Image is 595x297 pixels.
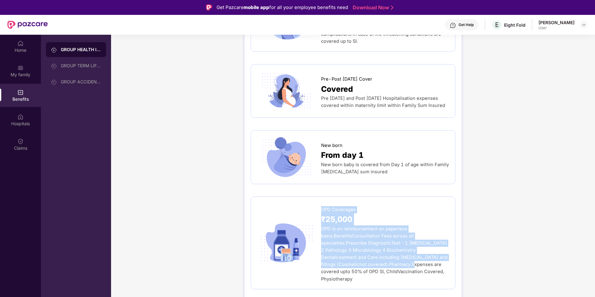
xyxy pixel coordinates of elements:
img: New Pazcare Logo [7,21,48,29]
div: Get Pazcare for all your employee benefits need [217,4,348,11]
div: GROUP TERM LIFE INSURANCE [61,63,101,68]
img: svg+xml;base64,PHN2ZyBpZD0iSGVscC0zMngzMiIgeG1sbnM9Imh0dHA6Ly93d3cudzMub3JnLzIwMDAvc3ZnIiB3aWR0aD... [450,22,456,29]
span: OPD Coverages [321,206,356,213]
img: svg+xml;base64,PHN2ZyBpZD0iQ2xhaW0iIHhtbG5zPSJodHRwOi8vd3d3LnczLm9yZy8yMDAwL3N2ZyIgd2lkdGg9IjIwIi... [17,138,24,144]
img: svg+xml;base64,PHN2ZyBpZD0iQmVuZWZpdHMiIHhtbG5zPSJodHRwOi8vd3d3LnczLm9yZy8yMDAwL3N2ZyIgd2lkdGg9Ij... [17,89,24,95]
img: Logo [206,4,212,11]
span: New born [321,142,342,149]
img: icon [257,222,316,264]
span: Pre [DATE] and Post [DATE] Hospitalisation expenses covered within maternity limit within Family ... [321,95,445,108]
span: Covered [321,83,353,95]
img: svg+xml;base64,PHN2ZyBpZD0iSG9tZSIgeG1sbnM9Imh0dHA6Ly93d3cudzMub3JnLzIwMDAvc3ZnIiB3aWR0aD0iMjAiIG... [17,40,24,47]
span: Pre-Post [DATE] Cover [321,76,372,83]
img: Stroke [391,4,393,11]
img: icon [257,137,316,178]
img: svg+xml;base64,PHN2ZyB3aWR0aD0iMjAiIGhlaWdodD0iMjAiIHZpZXdCb3g9IjAgMCAyMCAyMCIgZmlsbD0ibm9uZSIgeG... [51,47,57,53]
span: E [495,21,499,29]
img: svg+xml;base64,PHN2ZyBpZD0iRHJvcGRvd24tMzJ4MzIiIHhtbG5zPSJodHRwOi8vd3d3LnczLm9yZy8yMDAwL3N2ZyIgd2... [581,22,586,27]
img: svg+xml;base64,PHN2ZyB3aWR0aD0iMjAiIGhlaWdodD0iMjAiIHZpZXdCb3g9IjAgMCAyMCAyMCIgZmlsbD0ibm9uZSIgeG... [17,65,24,71]
img: svg+xml;base64,PHN2ZyB3aWR0aD0iMjAiIGhlaWdodD0iMjAiIHZpZXdCb3g9IjAgMCAyMCAyMCIgZmlsbD0ibm9uZSIgeG... [51,79,57,85]
strong: mobile app [244,4,269,10]
div: [PERSON_NAME] [539,20,575,25]
img: icon [257,71,316,112]
img: svg+xml;base64,PHN2ZyBpZD0iSG9zcGl0YWxzIiB4bWxucz0iaHR0cDovL3d3dy53My5vcmcvMjAwMC9zdmciIHdpZHRoPS... [17,114,24,120]
div: GROUP HEALTH INSURANCE [61,47,101,53]
span: OPD is on reimbursement on paperless basis,BenefitsConsultation Fees across all specialties.Presc... [321,226,448,281]
div: GROUP ACCIDENTAL INSURANCE [61,79,101,84]
a: Download Now [353,4,391,11]
span: ₹25,000 [321,213,352,225]
span: New born baby is covered from Day 1 of age within Family [MEDICAL_DATA] sum insured [321,162,449,175]
div: Eight Fold [504,22,526,28]
div: Get Help [459,22,474,27]
div: User [539,25,575,30]
span: From day 1 [321,149,364,161]
img: svg+xml;base64,PHN2ZyB3aWR0aD0iMjAiIGhlaWdodD0iMjAiIHZpZXdCb3g9IjAgMCAyMCAyMCIgZmlsbD0ibm9uZSIgeG... [51,63,57,69]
